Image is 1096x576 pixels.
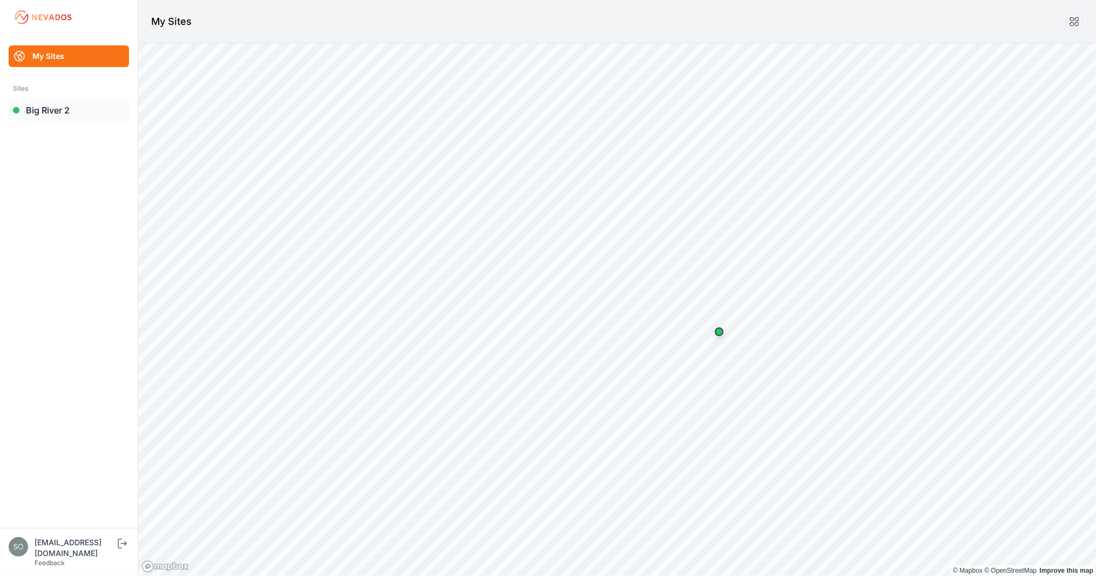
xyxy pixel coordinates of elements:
div: [EMAIL_ADDRESS][DOMAIN_NAME] [35,537,116,559]
a: Map feedback [1040,567,1093,574]
a: Feedback [35,559,65,567]
a: My Sites [9,45,129,67]
img: solvocc@solvenergy.com [9,537,28,557]
h1: My Sites [151,14,192,29]
div: Map marker [708,321,730,343]
canvas: Map [138,43,1096,576]
a: Mapbox [953,567,983,574]
a: Big River 2 [9,99,129,121]
img: Nevados [13,9,73,26]
div: Sites [13,82,125,95]
a: OpenStreetMap [984,567,1037,574]
a: Mapbox logo [141,560,189,573]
